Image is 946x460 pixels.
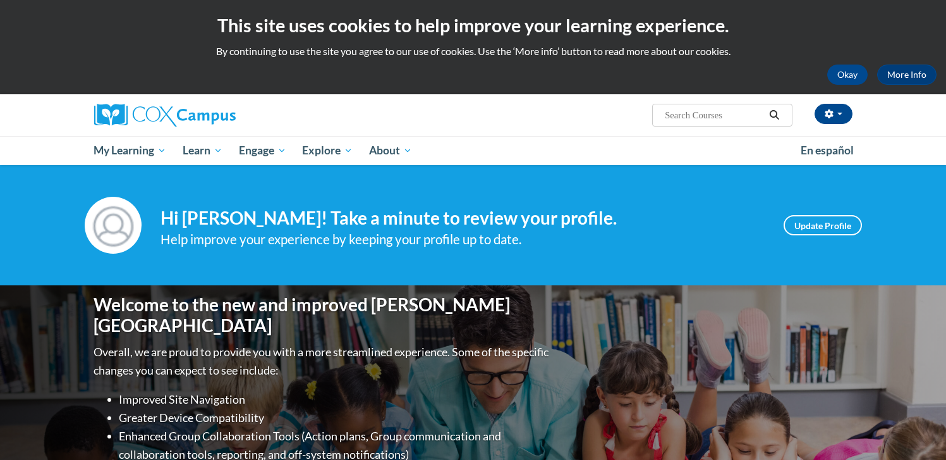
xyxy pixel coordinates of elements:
h2: This site uses cookies to help improve your learning experience. [9,13,937,38]
button: Account Settings [815,104,852,124]
button: Okay [827,65,868,85]
span: My Learning [94,143,166,158]
a: Learn [174,136,231,165]
a: Cox Campus [94,104,334,127]
li: Greater Device Compatibility [119,409,552,427]
span: About [369,143,412,158]
h1: Welcome to the new and improved [PERSON_NAME][GEOGRAPHIC_DATA] [94,294,552,337]
a: En español [792,137,862,164]
span: Learn [183,143,222,158]
a: About [361,136,420,165]
input: Search Courses [664,108,765,123]
p: Overall, we are proud to provide you with a more streamlined experience. Some of the specific cha... [94,343,552,380]
a: Engage [231,136,294,165]
a: More Info [877,65,937,85]
img: Cox Campus [94,104,236,127]
div: Main menu [75,136,871,165]
span: En español [801,144,854,157]
span: Explore [302,143,353,158]
img: Profile Image [85,197,142,254]
a: Update Profile [784,215,862,235]
div: Help improve your experience by keeping your profile up to date. [161,229,765,250]
p: By continuing to use the site you agree to our use of cookies. Use the ‘More info’ button to read... [9,44,937,58]
a: My Learning [86,136,175,165]
li: Improved Site Navigation [119,390,552,409]
button: Search [765,108,784,123]
h4: Hi [PERSON_NAME]! Take a minute to review your profile. [161,208,765,229]
a: Explore [294,136,361,165]
span: Engage [239,143,286,158]
iframe: Button to launch messaging window [895,409,936,450]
